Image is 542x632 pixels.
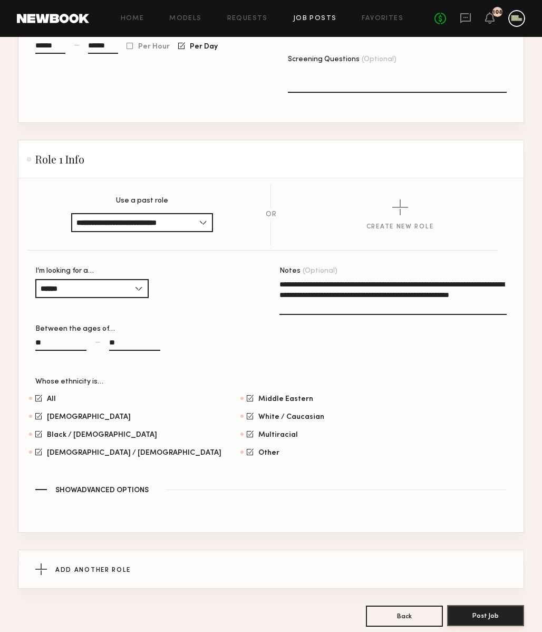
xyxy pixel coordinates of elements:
[362,15,403,22] a: Favorites
[169,15,201,22] a: Models
[279,279,507,315] textarea: Notes(Optional)
[55,487,149,494] span: Show Advanced Options
[447,605,524,626] button: Post Job
[47,414,131,419] span: [DEMOGRAPHIC_DATA]
[258,450,279,455] span: Other
[258,414,324,419] span: White / Caucasian
[293,15,337,22] a: Job Posts
[258,432,298,437] span: Multiracial
[258,396,313,401] span: Middle Eastern
[266,211,276,218] div: OR
[47,396,56,401] span: All
[47,450,221,455] span: [DEMOGRAPHIC_DATA] / [DEMOGRAPHIC_DATA]
[138,44,170,50] span: Per Hour
[279,267,507,275] div: Notes
[227,15,268,22] a: Requests
[366,199,434,231] button: Create New Role
[35,267,149,275] div: I’m looking for a…
[288,56,507,63] div: Screening Questions
[27,153,84,166] h2: Role 1 Info
[362,56,396,63] span: (Optional)
[303,267,337,275] span: (Optional)
[366,224,434,231] div: Create New Role
[35,485,507,494] button: ShowAdvanced Options
[74,42,80,49] div: —
[47,432,157,437] span: Black / [DEMOGRAPHIC_DATA]
[366,606,443,627] button: Back
[492,9,502,15] div: 108
[288,68,507,93] textarea: Screening Questions(Optional)
[35,378,507,386] div: Whose ethnicity is…
[95,339,101,346] div: —
[116,197,168,205] p: Use a past role
[121,15,144,22] a: Home
[35,325,263,333] div: Between the ages of…
[18,550,524,588] button: Add Another Role
[190,44,218,50] span: Per Day
[55,567,131,573] span: Add Another Role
